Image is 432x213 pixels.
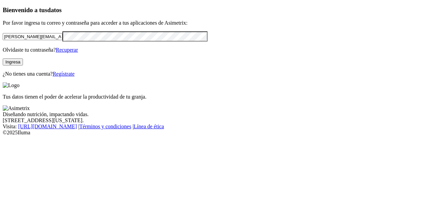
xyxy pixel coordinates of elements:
[3,105,30,111] img: Asimetrix
[18,124,77,129] a: [URL][DOMAIN_NAME]
[47,6,62,14] span: datos
[3,130,429,136] div: © 2025 Iluma
[3,111,429,117] div: Diseñando nutrición, impactando vidas.
[3,33,62,40] input: Tu correo
[3,124,429,130] div: Visita : | |
[3,6,429,14] h3: Bienvenido a tus
[56,47,78,53] a: Recuperar
[3,117,429,124] div: [STREET_ADDRESS][US_STATE].
[3,47,429,53] p: Olvidaste tu contraseña?
[3,82,20,88] img: Logo
[79,124,131,129] a: Términos y condiciones
[3,94,429,100] p: Tus datos tienen el poder de acelerar la productividad de tu granja.
[3,58,23,65] button: Ingresa
[53,71,75,77] a: Regístrate
[134,124,164,129] a: Línea de ética
[3,71,429,77] p: ¿No tienes una cuenta?
[3,20,429,26] p: Por favor ingresa tu correo y contraseña para acceder a tus aplicaciones de Asimetrix:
